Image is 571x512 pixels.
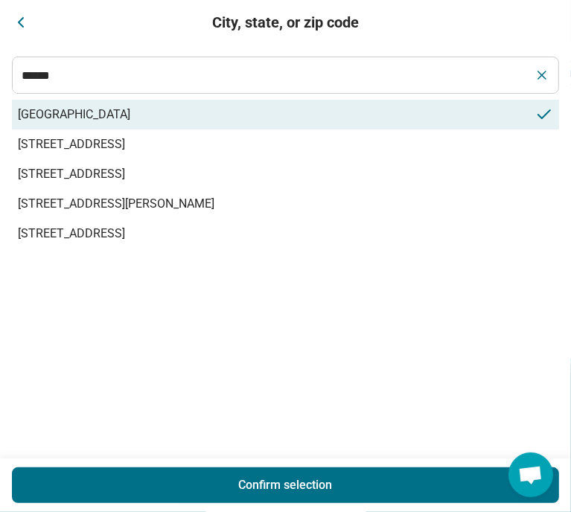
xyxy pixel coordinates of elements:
[526,59,558,92] button: Clear
[18,195,535,213] span: [STREET_ADDRESS][PERSON_NAME]
[18,225,535,243] span: [STREET_ADDRESS]
[18,106,535,124] span: [GEOGRAPHIC_DATA]
[18,165,535,183] span: [STREET_ADDRESS]
[12,467,559,503] button: Confirm selection
[12,12,30,33] button: Close
[42,12,529,33] h3: City, state, or zip code
[18,135,535,153] span: [STREET_ADDRESS]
